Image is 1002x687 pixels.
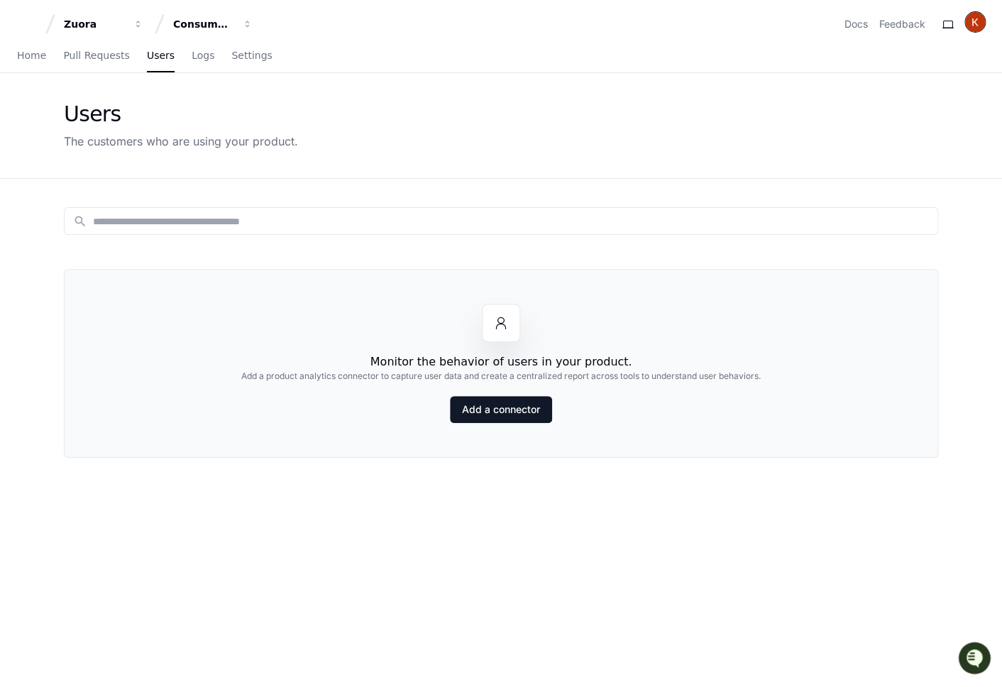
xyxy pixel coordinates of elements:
[879,17,925,31] button: Feedback
[63,40,129,72] a: Pull Requests
[48,106,233,120] div: Start new chat
[17,40,46,72] a: Home
[14,106,40,131] img: 1756235613930-3d25f9e4-fa56-45dd-b3ad-e072dfbd1548
[167,11,258,37] button: Consumption
[192,40,214,72] a: Logs
[141,149,172,160] span: Pylon
[965,12,985,32] img: ACg8ocIO7jtkWN8S2iLRBR-u1BMcRY5-kg2T8U2dj_CWIxGKEUqXVg=s96-c
[58,11,149,37] button: Zuora
[147,51,175,60] span: Users
[64,101,298,127] div: Users
[63,51,129,60] span: Pull Requests
[241,110,258,127] button: Start new chat
[17,51,46,60] span: Home
[64,17,125,31] div: Zuora
[73,214,87,229] mat-icon: search
[844,17,868,31] a: Docs
[370,353,632,370] h1: Monitor the behavior of users in your product.
[100,148,172,160] a: Powered byPylon
[14,57,258,79] div: Welcome
[957,640,995,678] iframe: Open customer support
[231,40,272,72] a: Settings
[147,40,175,72] a: Users
[48,120,206,131] div: We're offline, but we'll be back soon!
[241,370,761,382] h2: Add a product analytics connector to capture user data and create a centralized report across too...
[450,396,552,423] a: Add a connector
[64,133,298,150] div: The customers who are using your product.
[14,14,43,43] img: PlayerZero
[231,51,272,60] span: Settings
[192,51,214,60] span: Logs
[173,17,234,31] div: Consumption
